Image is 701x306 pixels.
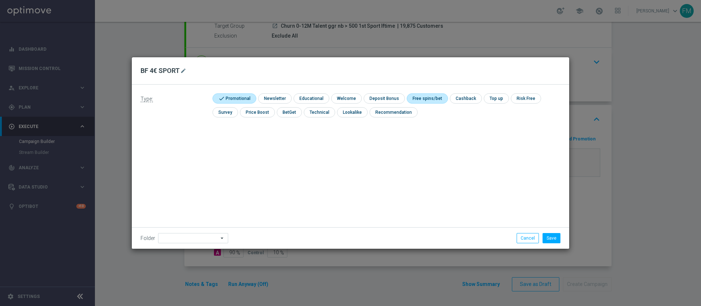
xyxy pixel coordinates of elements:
button: Cancel [517,233,539,243]
i: arrow_drop_down [219,233,226,243]
i: mode_edit [180,68,186,74]
span: Type: [141,96,153,102]
label: Folder [141,235,155,241]
button: Save [543,233,560,243]
h2: BF 4€ SPORT [141,66,180,75]
button: mode_edit [180,66,189,75]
